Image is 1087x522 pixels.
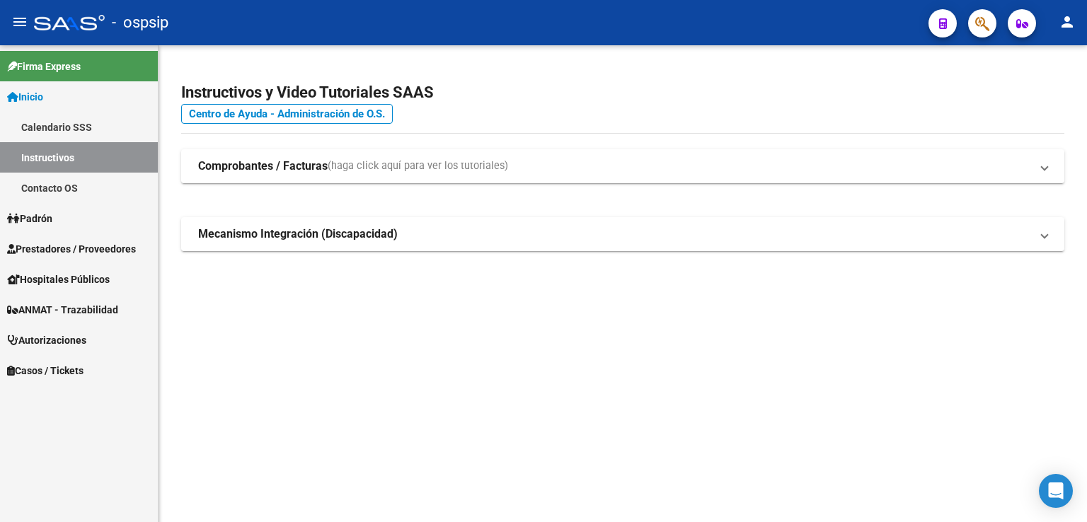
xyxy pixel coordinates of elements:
h2: Instructivos y Video Tutoriales SAAS [181,79,1064,106]
span: (haga click aquí para ver los tutoriales) [328,158,508,174]
mat-expansion-panel-header: Mecanismo Integración (Discapacidad) [181,217,1064,251]
span: Casos / Tickets [7,363,84,378]
div: Open Intercom Messenger [1039,474,1073,508]
mat-icon: menu [11,13,28,30]
span: Autorizaciones [7,332,86,348]
span: - ospsip [112,7,168,38]
span: Padrón [7,211,52,226]
mat-icon: person [1059,13,1076,30]
a: Centro de Ayuda - Administración de O.S. [181,104,393,124]
span: ANMAT - Trazabilidad [7,302,118,318]
span: Hospitales Públicos [7,272,110,287]
strong: Mecanismo Integración (Discapacidad) [198,226,398,242]
span: Inicio [7,89,43,105]
span: Firma Express [7,59,81,74]
mat-expansion-panel-header: Comprobantes / Facturas(haga click aquí para ver los tutoriales) [181,149,1064,183]
strong: Comprobantes / Facturas [198,158,328,174]
span: Prestadores / Proveedores [7,241,136,257]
